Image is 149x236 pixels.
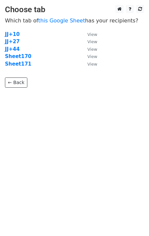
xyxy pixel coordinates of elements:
[81,53,97,59] a: View
[87,39,97,44] small: View
[81,39,97,44] a: View
[87,54,97,59] small: View
[5,61,31,67] a: Sheet171
[87,62,97,67] small: View
[38,17,85,24] a: this Google Sheet
[5,46,20,52] a: JJ+44
[81,46,97,52] a: View
[5,5,144,15] h3: Choose tab
[5,77,27,88] a: ← Back
[5,39,20,44] a: JJ+27
[87,32,97,37] small: View
[81,31,97,37] a: View
[5,53,31,59] a: Sheet170
[81,61,97,67] a: View
[5,17,144,24] p: Which tab of has your recipients?
[87,47,97,52] small: View
[5,31,20,37] a: JJ+10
